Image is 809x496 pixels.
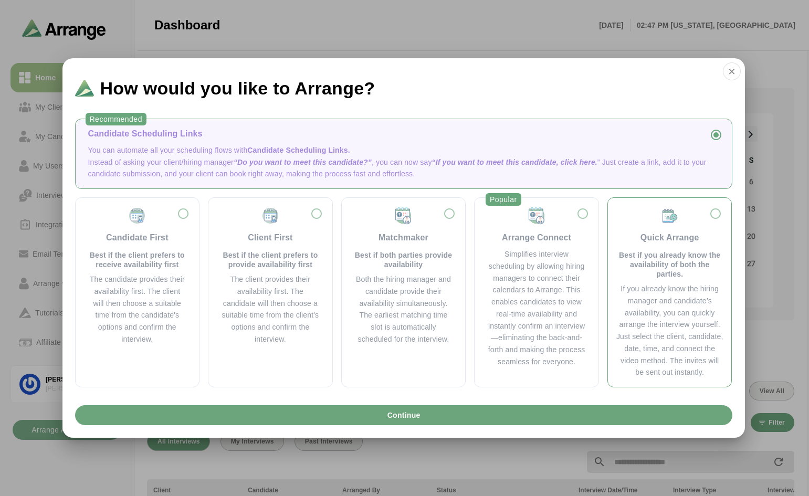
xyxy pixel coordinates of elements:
[616,283,723,378] div: If you already know the hiring manager and candidate’s availability, you can quickly arrange the ...
[88,128,719,140] div: Candidate Scheduling Links
[354,250,453,269] p: Best if both parties provide availability
[86,113,146,125] div: Recommended
[432,158,597,166] span: “If you want to meet this candidate, click here.
[75,405,732,425] button: Continue
[100,79,375,97] span: How would you like to Arrange?
[640,231,699,244] div: Quick Arrange
[394,206,413,225] img: Matchmaker
[88,156,719,181] p: Instead of asking your client/hiring manager , you can now say ” Just create a link, add it to yo...
[354,273,453,345] div: Both the hiring manager and candidate provide their availability simultaneously. The earliest mat...
[487,248,586,368] div: Simplifies interview scheduling by allowing hiring managers to connect their calendars to Arrange...
[660,206,679,225] img: Quick Arrange
[88,144,719,156] p: You can automate all your scheduling flows with
[386,405,420,425] span: Continue
[502,231,571,244] div: Arrange Connect
[75,80,94,97] img: Logo
[106,231,169,244] div: Candidate First
[221,250,320,269] p: Best if the client prefers to provide availability first
[88,250,187,269] p: Best if the client prefers to receive availability first
[88,273,187,345] div: The candidate provides their availability first. The client will then choose a suitable time from...
[221,273,320,345] div: The client provides their availability first. The candidate will then choose a suitable time from...
[486,193,521,206] div: Popular
[248,231,292,244] div: Client First
[128,206,146,225] img: Candidate First
[527,206,546,225] img: Matchmaker
[247,146,350,154] span: Candidate Scheduling Links.
[616,250,723,279] p: Best if you already know the availability of both the parties.
[261,206,280,225] img: Client First
[234,158,372,166] span: “Do you want to meet this candidate?”
[379,231,428,244] div: Matchmaker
